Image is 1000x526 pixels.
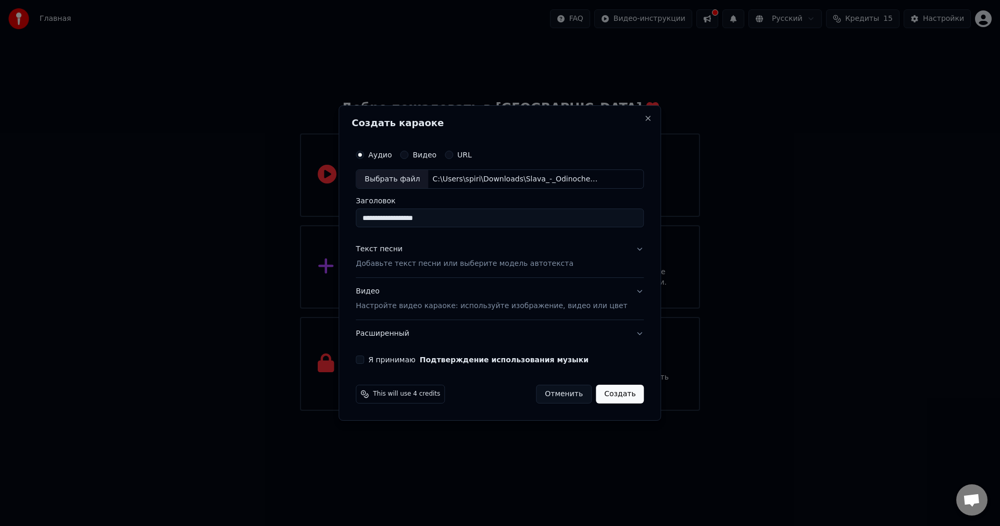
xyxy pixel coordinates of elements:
[413,151,436,158] label: Видео
[536,385,592,403] button: Отменить
[356,198,644,205] label: Заголовок
[420,356,589,363] button: Я принимаю
[356,287,627,312] div: Видео
[368,151,392,158] label: Аудио
[356,278,644,320] button: ВидеоНастройте видео караоке: используйте изображение, видео или цвет
[373,390,440,398] span: This will use 4 credits
[428,174,605,185] div: C:\Users\spiri\Downloads\Slava_-_Odinochestvo-suka_47837869.mp3
[457,151,472,158] label: URL
[356,244,403,255] div: Текст песни
[368,356,589,363] label: Я принимаю
[352,118,648,128] h2: Создать караоке
[356,320,644,347] button: Расширенный
[596,385,644,403] button: Создать
[356,236,644,278] button: Текст песниДобавьте текст песни или выберите модель автотекста
[356,170,428,189] div: Выбрать файл
[356,301,627,311] p: Настройте видео караоке: используйте изображение, видео или цвет
[356,259,573,270] p: Добавьте текст песни или выберите модель автотекста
